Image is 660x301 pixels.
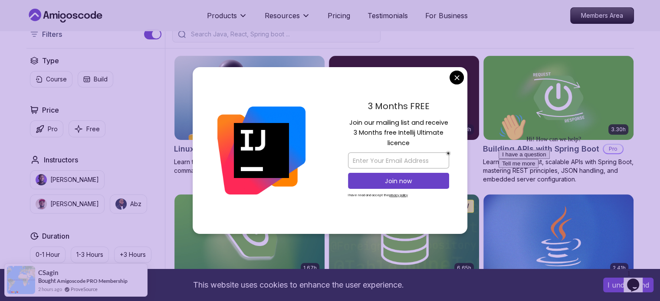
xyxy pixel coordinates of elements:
[571,8,634,23] p: Members Area
[69,120,105,137] button: Free
[46,75,67,84] p: Course
[86,125,100,133] p: Free
[71,246,109,263] button: 1-3 Hours
[38,285,62,293] span: 2 hours ago
[120,250,146,259] p: +3 Hours
[483,143,599,155] h2: Building APIs with Spring Boot
[174,55,325,175] a: Linux Fundamentals card6.00hLinux FundamentalsProLearn the fundamentals of Linux and how to use t...
[265,10,310,28] button: Resources
[30,194,105,214] button: instructor img[PERSON_NAME]
[57,278,128,284] a: Amigoscode PRO Membership
[36,198,47,210] img: instructor img
[329,56,479,140] img: Advanced Spring Boot card
[3,26,86,32] span: Hi! How can we help?
[328,55,479,184] a: Advanced Spring Boot card5.18hAdvanced Spring BootProDive deep into Spring Boot with our advanced...
[36,174,47,185] img: instructor img
[110,194,147,214] button: instructor imgAbz
[570,7,634,24] a: Members Area
[115,198,127,210] img: instructor img
[42,231,69,241] h2: Duration
[603,278,653,292] button: Accept cookies
[78,71,113,87] button: Build
[50,200,99,208] p: [PERSON_NAME]
[42,55,59,66] h2: Type
[483,56,634,140] img: Building APIs with Spring Boot card
[130,200,141,208] p: Abz
[30,170,105,189] button: instructor img[PERSON_NAME]
[483,55,634,184] a: Building APIs with Spring Boot card3.30hBuilding APIs with Spring BootProLearn to build robust, s...
[495,110,651,262] iframe: chat widget
[42,29,62,39] p: Filters
[303,265,317,272] p: 1.67h
[42,105,59,115] h2: Price
[48,125,58,133] p: Pro
[457,265,471,272] p: 6.65h
[265,10,300,21] p: Resources
[483,194,634,278] img: Java for Beginners card
[425,10,468,21] a: For Business
[50,175,99,184] p: [PERSON_NAME]
[329,194,479,278] img: Spring Data JPA card
[30,246,66,263] button: 0-1 Hour
[114,246,151,263] button: +3 Hours
[36,250,60,259] p: 0-1 Hour
[189,30,375,39] input: Search Java, React, Spring boot ...
[483,158,634,184] p: Learn to build robust, scalable APIs with Spring Boot, mastering REST principles, JSON handling, ...
[3,49,43,58] button: Tell me more
[3,3,160,58] div: 👋Hi! How can we help?I have a questionTell me more
[7,266,35,294] img: provesource social proof notification image
[44,155,78,165] h2: Instructors
[174,143,251,155] h2: Linux Fundamentals
[174,56,325,140] img: Linux Fundamentals card
[174,194,325,278] img: Spring Boot for Beginners card
[613,265,626,272] p: 2.41h
[368,10,408,21] a: Testimonials
[207,10,247,28] button: Products
[76,250,103,259] p: 1-3 Hours
[207,10,237,21] p: Products
[624,266,651,292] iframe: chat widget
[3,40,55,49] button: I have a question
[94,75,108,84] p: Build
[71,285,98,293] a: ProveSource
[30,120,63,137] button: Pro
[38,277,56,284] span: Bought
[38,269,59,276] span: CSagin
[328,10,350,21] a: Pricing
[7,275,590,295] div: This website uses cookies to enhance the user experience.
[30,71,72,87] button: Course
[174,158,325,175] p: Learn the fundamentals of Linux and how to use the command line
[3,3,31,31] img: :wave:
